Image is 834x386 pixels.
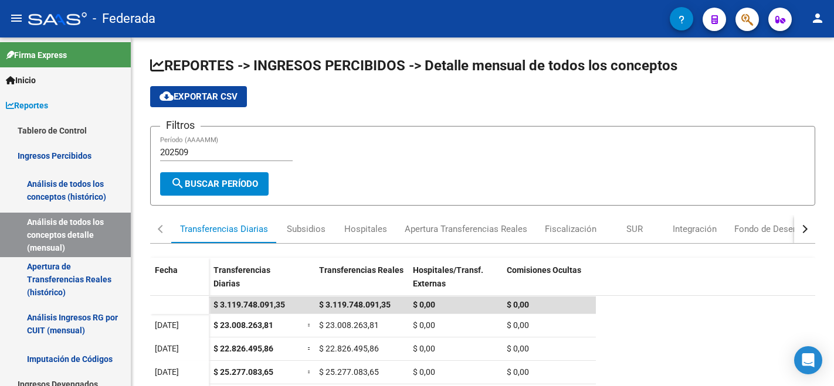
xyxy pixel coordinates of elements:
mat-icon: person [811,11,825,25]
button: Buscar Período [160,172,269,196]
div: Subsidios [287,223,326,235]
span: Comisiones Ocultas [507,265,581,275]
span: $ 23.008.263,81 [213,320,273,330]
span: [DATE] [155,344,179,353]
span: $ 25.277.083,65 [319,367,379,377]
span: REPORTES -> INGRESOS PERCIBIDOS -> Detalle mensual de todos los conceptos [150,57,677,74]
div: Transferencias Diarias [180,223,268,235]
span: $ 0,00 [413,300,435,309]
span: Buscar Período [171,179,258,189]
datatable-header-cell: Fecha [150,258,209,307]
span: $ 0,00 [413,320,435,330]
datatable-header-cell: Transferencias Reales [314,258,408,307]
span: $ 3.119.748.091,35 [213,300,285,309]
button: Exportar CSV [150,86,247,107]
span: Inicio [6,74,36,87]
mat-icon: cloud_download [160,89,174,103]
div: Fiscalización [545,223,596,235]
span: $ 25.277.083,65 [213,367,273,377]
div: SUR [626,223,643,235]
span: $ 0,00 [507,344,529,353]
span: Transferencias Reales [319,265,404,275]
h3: Filtros [160,117,201,134]
span: Hospitales/Transf. Externas [413,265,483,288]
span: $ 3.119.748.091,35 [319,300,391,309]
div: Open Intercom Messenger [794,346,822,374]
div: Hospitales [344,223,387,235]
span: $ 0,00 [507,320,529,330]
span: Reportes [6,99,48,112]
span: [DATE] [155,320,179,330]
div: Apertura Transferencias Reales [405,223,527,235]
mat-icon: search [171,176,185,190]
span: $ 0,00 [507,300,529,309]
div: Integración [673,223,717,235]
span: Exportar CSV [160,91,238,102]
span: $ 0,00 [507,367,529,377]
span: - Federada [93,6,155,32]
span: = [307,320,312,330]
span: = [307,367,312,377]
span: Fecha [155,265,178,275]
span: $ 23.008.263,81 [319,320,379,330]
span: $ 0,00 [413,367,435,377]
span: Firma Express [6,49,67,62]
span: $ 22.826.495,86 [319,344,379,353]
datatable-header-cell: Transferencias Diarias [209,258,303,307]
span: $ 0,00 [413,344,435,353]
datatable-header-cell: Hospitales/Transf. Externas [408,258,502,307]
span: Transferencias Diarias [213,265,270,288]
span: $ 22.826.495,86 [213,344,273,353]
datatable-header-cell: Comisiones Ocultas [502,258,596,307]
mat-icon: menu [9,11,23,25]
div: Fondo de Desempleo [734,223,818,235]
span: [DATE] [155,367,179,377]
span: = [307,344,312,353]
